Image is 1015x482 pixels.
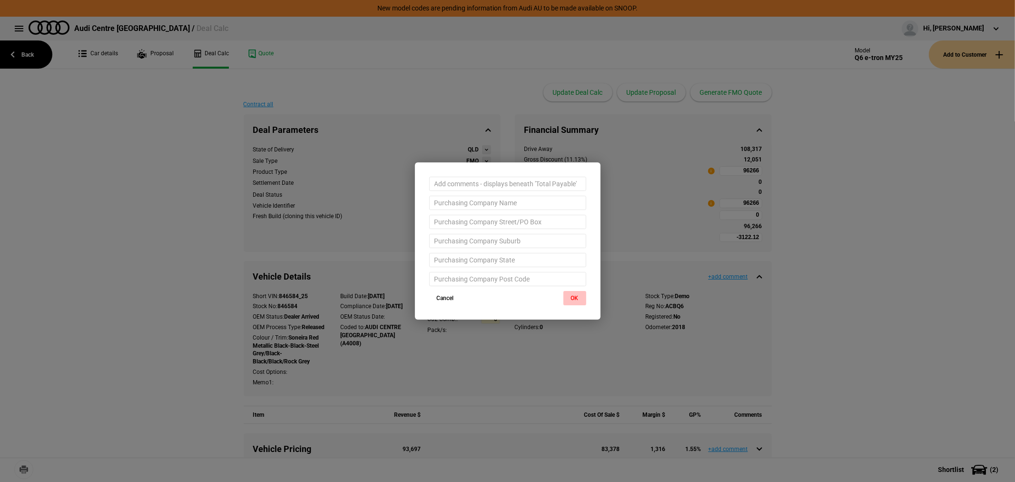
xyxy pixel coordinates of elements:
input: Purchasing Company State [429,253,586,267]
input: Add comments - displays beneath 'Total Payable' [429,177,586,191]
input: Purchasing Company Post Code [429,272,586,286]
button: Cancel [429,291,462,305]
input: Purchasing Company Name [429,196,586,210]
input: Purchasing Company Street/PO Box [429,215,586,229]
input: Purchasing Company Suburb [429,234,586,248]
button: OK [563,291,586,305]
